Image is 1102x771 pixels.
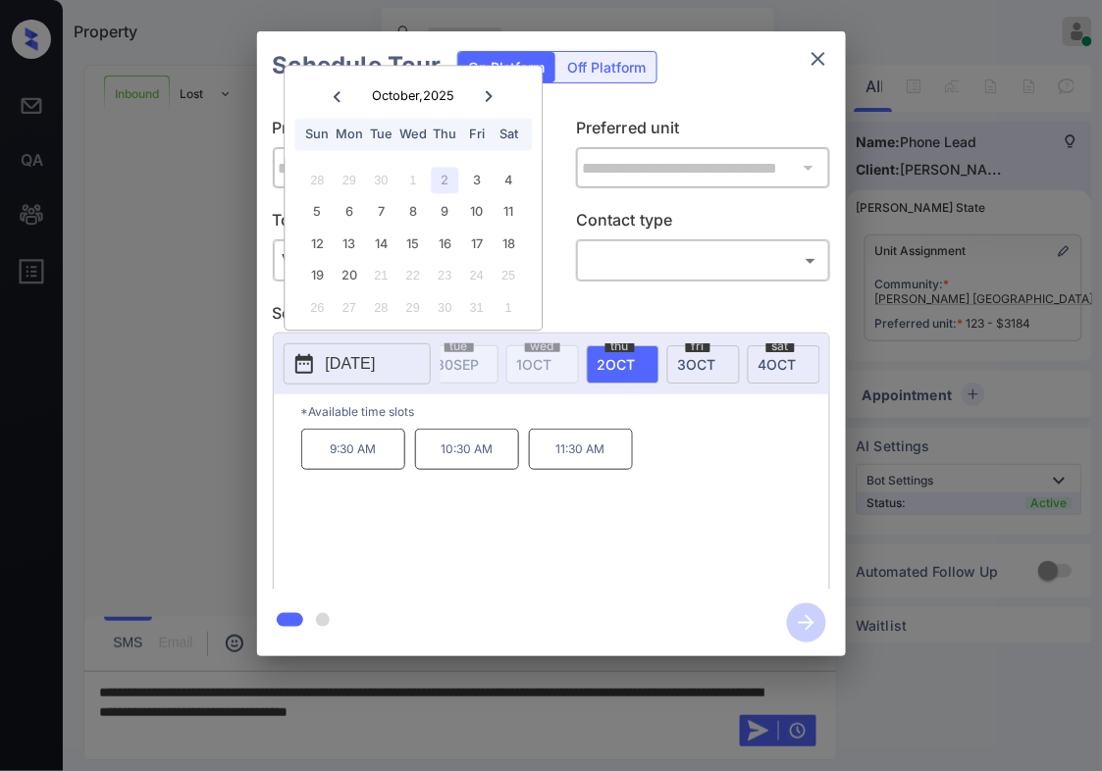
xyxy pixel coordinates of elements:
[284,343,431,385] button: [DATE]
[432,121,458,147] div: Thu
[463,231,490,257] div: Choose Friday, October 17th, 2025
[686,340,710,352] span: fri
[605,340,635,352] span: thu
[326,352,376,376] p: [DATE]
[278,244,522,277] div: Virtual
[759,356,797,373] span: 4 OCT
[399,231,426,257] div: Choose Wednesday, October 15th, 2025
[368,167,394,193] div: Not available Tuesday, September 30th, 2025
[587,345,659,384] div: date-select
[301,394,829,429] p: *Available time slots
[463,263,490,289] div: Not available Friday, October 24th, 2025
[273,208,527,239] p: Tour type
[336,167,362,193] div: Not available Monday, September 29th, 2025
[496,167,522,193] div: Choose Saturday, October 4th, 2025
[336,231,362,257] div: Choose Monday, October 13th, 2025
[463,167,490,193] div: Choose Friday, October 3rd, 2025
[598,356,636,373] span: 2 OCT
[576,116,830,147] p: Preferred unit
[463,294,490,321] div: Not available Friday, October 31st, 2025
[304,294,331,321] div: Not available Sunday, October 26th, 2025
[496,121,522,147] div: Sat
[766,340,795,352] span: sat
[304,263,331,289] div: Choose Sunday, October 19th, 2025
[399,121,426,147] div: Wed
[336,199,362,226] div: Choose Monday, October 6th, 2025
[304,231,331,257] div: Choose Sunday, October 12th, 2025
[432,294,458,321] div: Not available Thursday, October 30th, 2025
[368,199,394,226] div: Choose Tuesday, October 7th, 2025
[463,199,490,226] div: Choose Friday, October 10th, 2025
[399,294,426,321] div: Not available Wednesday, October 29th, 2025
[458,52,555,82] div: On Platform
[496,199,522,226] div: Choose Saturday, October 11th, 2025
[496,263,522,289] div: Not available Saturday, October 25th, 2025
[273,116,527,147] p: Preferred community
[368,231,394,257] div: Choose Tuesday, October 14th, 2025
[368,294,394,321] div: Not available Tuesday, October 28th, 2025
[336,263,362,289] div: Choose Monday, October 20th, 2025
[290,165,535,324] div: month 2025-10
[432,263,458,289] div: Not available Thursday, October 23rd, 2025
[304,167,331,193] div: Not available Sunday, September 28th, 2025
[576,208,830,239] p: Contact type
[301,429,405,470] p: 9:30 AM
[432,199,458,226] div: Choose Thursday, October 9th, 2025
[432,231,458,257] div: Choose Thursday, October 16th, 2025
[496,231,522,257] div: Choose Saturday, October 18th, 2025
[368,263,394,289] div: Not available Tuesday, October 21st, 2025
[799,39,838,78] button: close
[257,31,457,100] h2: Schedule Tour
[748,345,820,384] div: date-select
[667,345,740,384] div: date-select
[304,199,331,226] div: Choose Sunday, October 5th, 2025
[432,167,458,193] div: Choose Thursday, October 2nd, 2025
[399,167,426,193] div: Not available Wednesday, October 1st, 2025
[529,429,633,470] p: 11:30 AM
[399,263,426,289] div: Not available Wednesday, October 22nd, 2025
[415,429,519,470] p: 10:30 AM
[368,121,394,147] div: Tue
[304,121,331,147] div: Sun
[273,301,830,333] p: Select slot
[775,597,838,648] button: btn-next
[678,356,716,373] span: 3 OCT
[399,199,426,226] div: Choose Wednesday, October 8th, 2025
[496,294,522,321] div: Not available Saturday, November 1st, 2025
[336,121,362,147] div: Mon
[372,89,454,104] div: October , 2025
[336,294,362,321] div: Not available Monday, October 27th, 2025
[558,52,656,82] div: Off Platform
[463,121,490,147] div: Fri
